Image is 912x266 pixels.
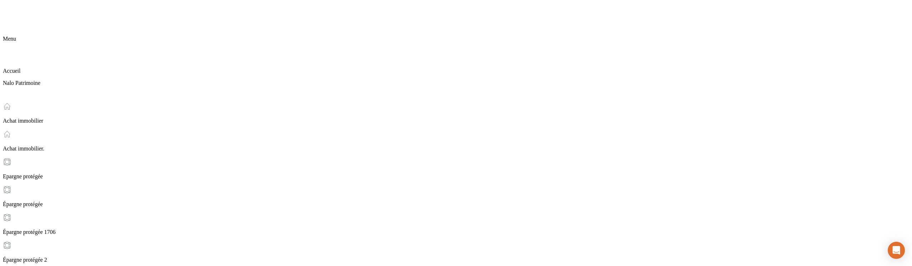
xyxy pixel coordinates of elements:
div: Épargne protégée 2 [3,241,909,263]
p: Épargne protégée 2 [3,257,909,263]
div: Open Intercom Messenger [888,242,905,259]
div: Épargne protégée 1706 [3,213,909,235]
p: Epargne protégée [3,173,909,180]
p: Achat immobilier. [3,145,909,152]
p: Épargne protégée [3,201,909,208]
span: Menu [3,36,16,42]
div: Achat immobilier. [3,130,909,152]
p: Nalo Patrimoine [3,80,909,86]
div: Epargne protégée [3,158,909,180]
div: Épargne protégée [3,185,909,208]
div: Accueil [3,52,909,74]
p: Épargne protégée 1706 [3,229,909,235]
p: Achat immobilier [3,118,909,124]
p: Accueil [3,68,909,74]
div: Achat immobilier [3,102,909,124]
